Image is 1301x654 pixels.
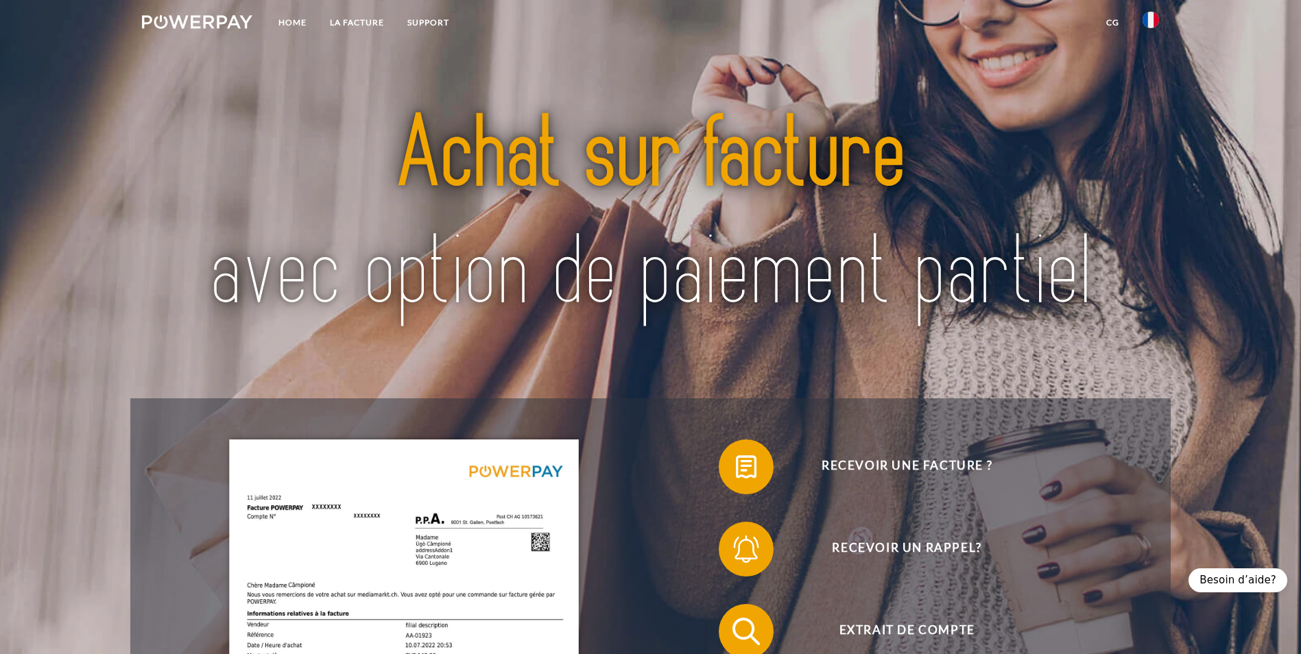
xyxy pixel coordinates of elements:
img: logo-powerpay-white.svg [142,15,252,29]
a: Support [396,10,461,35]
img: fr [1143,12,1159,28]
a: LA FACTURE [318,10,396,35]
a: CG [1095,10,1131,35]
img: qb_search.svg [729,614,763,649]
div: Besoin d’aide? [1189,568,1287,592]
span: Recevoir une facture ? [739,439,1075,494]
span: Recevoir un rappel? [739,522,1075,577]
img: qb_bell.svg [729,532,763,566]
a: Home [267,10,318,35]
button: Recevoir une facture ? [719,439,1075,494]
button: Recevoir un rappel? [719,522,1075,577]
img: title-powerpay_fr.svg [192,65,1109,364]
img: qb_bill.svg [729,450,763,484]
